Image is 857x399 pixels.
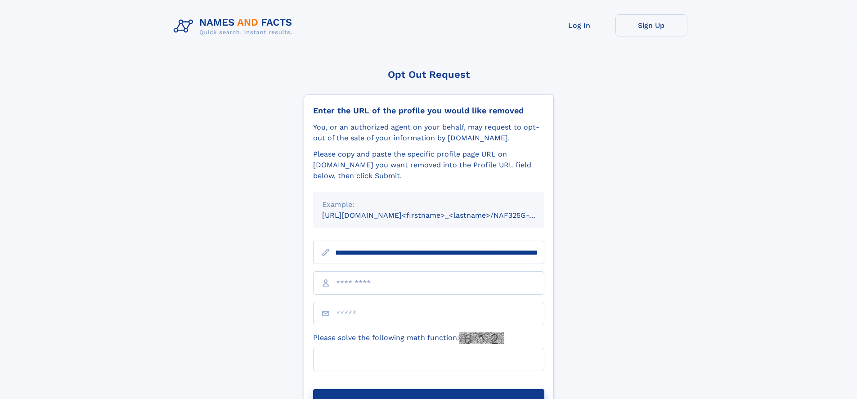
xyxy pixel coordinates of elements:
[304,69,554,80] div: Opt Out Request
[615,14,687,36] a: Sign Up
[170,14,300,39] img: Logo Names and Facts
[313,106,544,116] div: Enter the URL of the profile you would like removed
[543,14,615,36] a: Log In
[313,122,544,143] div: You, or an authorized agent on your behalf, may request to opt-out of the sale of your informatio...
[322,211,561,220] small: [URL][DOMAIN_NAME]<firstname>_<lastname>/NAF325G-xxxxxxxx
[322,199,535,210] div: Example:
[313,332,504,344] label: Please solve the following math function:
[313,149,544,181] div: Please copy and paste the specific profile page URL on [DOMAIN_NAME] you want removed into the Pr...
